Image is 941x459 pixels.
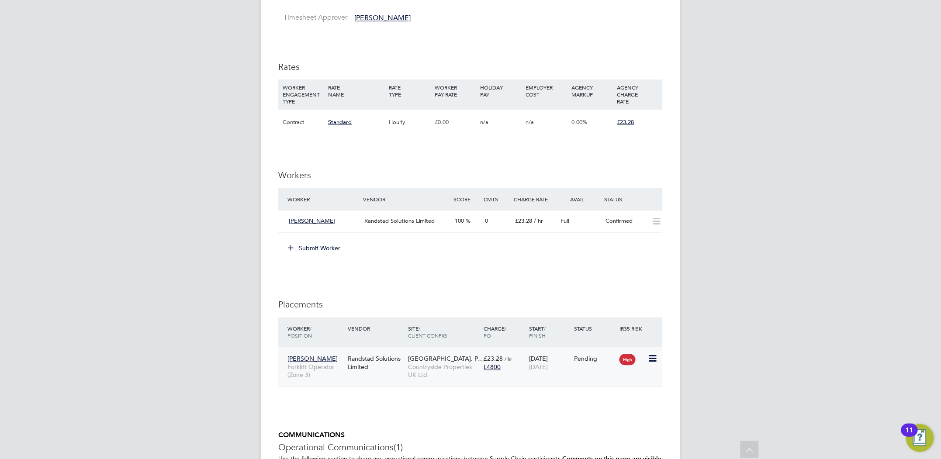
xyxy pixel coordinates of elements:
[451,192,481,207] div: Score
[617,321,647,337] div: IR35 Risk
[287,355,338,363] span: [PERSON_NAME]
[602,192,663,207] div: Status
[406,321,481,344] div: Site
[484,325,506,339] span: / PO
[524,79,569,102] div: EMPLOYER COST
[484,355,503,363] span: £23.28
[906,424,934,452] button: Open Resource Center, 11 new notifications
[387,110,432,135] div: Hourly
[527,351,572,375] div: [DATE]
[346,321,406,337] div: Vendor
[408,355,484,363] span: [GEOGRAPHIC_DATA], P…
[478,79,523,102] div: HOLIDAY PAY
[574,355,616,363] div: Pending
[572,321,618,337] div: Status
[278,170,663,181] h3: Workers
[285,192,361,207] div: Worker
[408,325,447,339] span: / Client Config
[328,118,352,126] span: Standard
[485,217,488,225] span: 0
[287,363,343,379] span: Forklift Operator (Zone 3)
[285,321,346,344] div: Worker
[527,321,572,344] div: Start
[278,442,663,453] h3: Operational Communications
[387,79,432,102] div: RATE TYPE
[515,217,532,225] span: £23.28
[278,13,347,22] label: Timesheet Approver
[617,118,634,126] span: £23.28
[408,363,479,379] span: Countryside Properties UK Ltd
[529,325,546,339] span: / Finish
[354,14,411,23] span: [PERSON_NAME]
[282,242,347,255] button: Submit Worker
[364,217,435,225] span: Randstad Solutions Limited
[280,79,326,109] div: WORKER ENGAGEMENT TYPE
[906,430,913,442] div: 11
[278,61,663,72] h3: Rates
[278,299,663,311] h3: Placements
[346,351,406,375] div: Randstad Solutions Limited
[569,79,615,102] div: AGENCY MARKUP
[615,79,661,109] div: AGENCY CHARGE RATE
[481,321,527,344] div: Charge
[484,363,501,371] span: L4800
[394,442,403,453] span: (1)
[560,217,569,225] span: Full
[529,363,548,371] span: [DATE]
[280,110,326,135] div: Contract
[285,350,663,358] a: [PERSON_NAME]Forklift Operator (Zone 3)Randstad Solutions Limited[GEOGRAPHIC_DATA], P…Countryside...
[534,217,543,225] span: / hr
[326,79,387,102] div: RATE NAME
[602,214,648,229] div: Confirmed
[289,217,335,225] span: [PERSON_NAME]
[287,325,312,339] span: / Position
[505,356,512,362] span: / hr
[571,118,587,126] span: 0.00%
[455,217,464,225] span: 100
[512,192,557,207] div: Charge Rate
[432,79,478,102] div: WORKER PAY RATE
[480,118,488,126] span: n/a
[619,354,636,366] span: High
[278,431,663,440] h5: COMMUNICATIONS
[432,110,478,135] div: £0.00
[557,192,602,207] div: Avail
[481,192,512,207] div: Cmts
[361,192,451,207] div: Vendor
[526,118,534,126] span: n/a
